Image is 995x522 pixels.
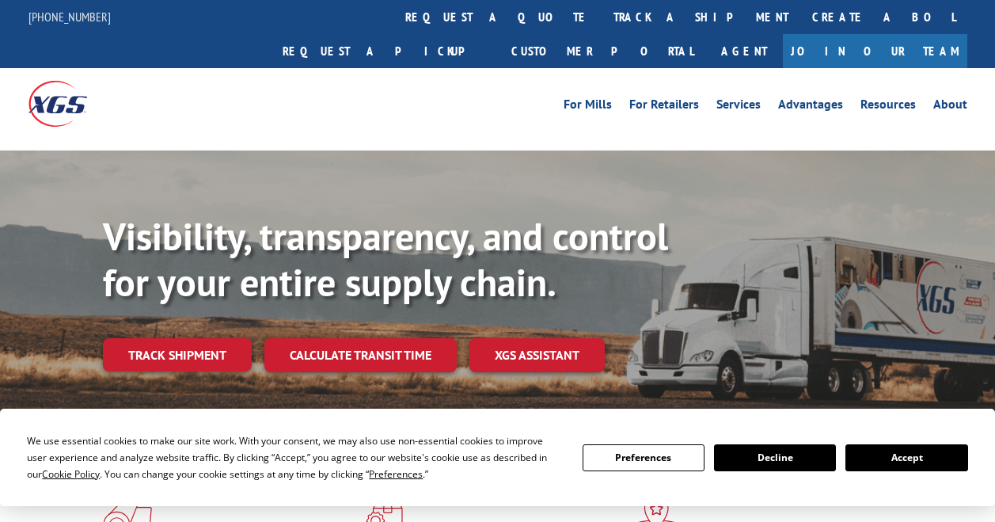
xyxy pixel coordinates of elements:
[499,34,705,68] a: Customer Portal
[264,338,457,372] a: Calculate transit time
[28,9,111,25] a: [PHONE_NUMBER]
[783,34,967,68] a: Join Our Team
[860,98,916,116] a: Resources
[469,338,605,372] a: XGS ASSISTANT
[716,98,761,116] a: Services
[714,444,836,471] button: Decline
[42,467,100,481] span: Cookie Policy
[103,338,252,371] a: Track shipment
[583,444,704,471] button: Preferences
[705,34,783,68] a: Agent
[629,98,699,116] a: For Retailers
[369,467,423,481] span: Preferences
[845,444,967,471] button: Accept
[778,98,843,116] a: Advantages
[27,432,563,482] div: We use essential cookies to make our site work. With your consent, we may also use non-essential ...
[103,211,668,307] b: Visibility, transparency, and control for your entire supply chain.
[933,98,967,116] a: About
[564,98,612,116] a: For Mills
[271,34,499,68] a: Request a pickup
